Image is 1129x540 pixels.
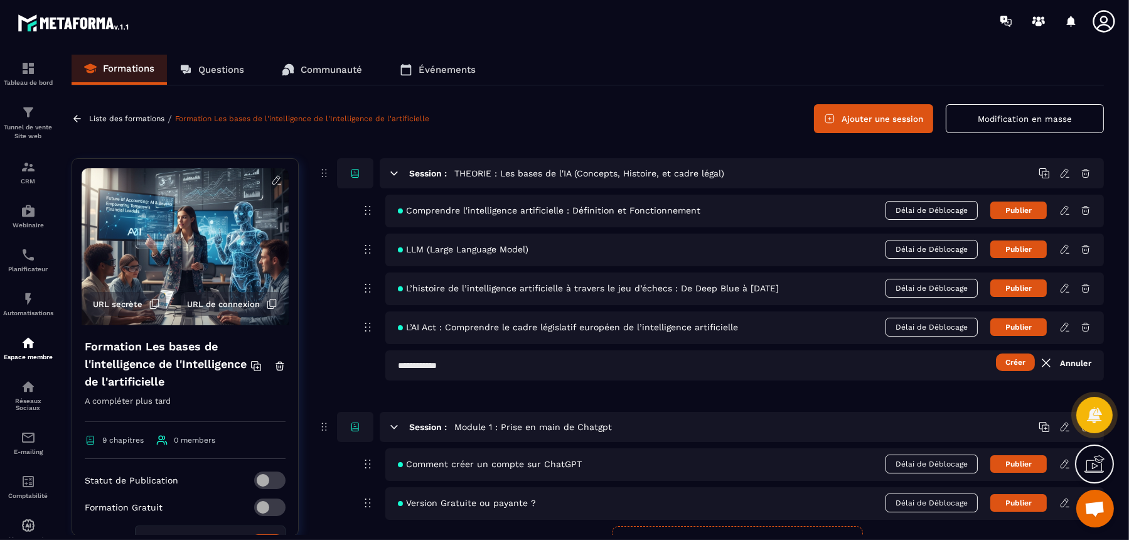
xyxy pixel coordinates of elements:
[21,379,36,394] img: social-network
[21,159,36,175] img: formation
[21,291,36,306] img: automations
[187,300,260,309] span: URL de connexion
[85,394,286,422] p: A compléter plus tard
[21,518,36,533] img: automations
[3,282,53,326] a: automationsautomationsAutomatisations
[269,55,375,85] a: Communauté
[21,61,36,76] img: formation
[198,64,244,75] p: Questions
[72,55,167,85] a: Formations
[990,455,1047,473] button: Publier
[175,114,429,123] a: Formation Les bases de l'intelligence de l'Intelligence de l'artificielle
[3,51,53,95] a: formationformationTableau de bord
[3,95,53,150] a: formationformationTunnel de vente Site web
[3,492,53,499] p: Comptabilité
[398,283,779,293] span: L’histoire de l’intelligence artificielle à travers le jeu d’échecs : De Deep Blue à [DATE]
[21,105,36,120] img: formation
[89,114,164,123] a: Liste des formations
[409,168,447,178] h6: Session :
[21,430,36,445] img: email
[814,104,933,133] button: Ajouter une session
[3,326,53,370] a: automationsautomationsEspace membre
[87,292,166,316] button: URL secrète
[3,397,53,411] p: Réseaux Sociaux
[990,240,1047,258] button: Publier
[103,63,154,74] p: Formations
[398,205,700,215] span: Comprendre l'intelligence artificielle : Définition et Fonctionnement
[886,279,978,298] span: Délai de Déblocage
[886,201,978,220] span: Délai de Déblocage
[990,202,1047,219] button: Publier
[387,55,488,85] a: Événements
[398,498,536,508] span: Version Gratuite ou payante ?
[85,338,250,391] h4: Formation Les bases de l'intelligence de l'Intelligence de l'artificielle
[3,354,53,360] p: Espace membre
[3,465,53,509] a: accountantaccountantComptabilité
[21,203,36,219] img: automations
[886,494,978,512] span: Délai de Déblocage
[886,240,978,259] span: Délai de Déblocage
[3,448,53,455] p: E-mailing
[168,113,172,125] span: /
[398,322,738,332] span: L’AI Act : Comprendre le cadre législatif européen de l’intelligence artificielle
[93,300,142,309] span: URL secrète
[181,292,284,316] button: URL de connexion
[996,354,1035,371] button: Créer
[18,11,131,34] img: logo
[102,436,144,445] span: 9 chapitres
[85,502,163,512] p: Formation Gratuit
[990,318,1047,336] button: Publier
[3,222,53,229] p: Webinaire
[1039,355,1091,370] a: Annuler
[398,244,528,254] span: LLM (Large Language Model)
[21,474,36,489] img: accountant
[419,64,476,75] p: Événements
[3,123,53,141] p: Tunnel de vente Site web
[21,335,36,350] img: automations
[3,79,53,86] p: Tableau de bord
[3,370,53,421] a: social-networksocial-networkRéseaux Sociaux
[990,494,1047,512] button: Publier
[946,104,1104,133] button: Modification en masse
[301,64,362,75] p: Communauté
[174,436,215,445] span: 0 members
[3,194,53,238] a: automationsautomationsWebinaire
[167,55,257,85] a: Questions
[454,421,612,433] h5: Module 1 : Prise en main de Chatgpt
[1076,490,1114,527] div: Ouvrir le chat
[454,167,724,180] h5: THEORIE : Les bases de l'IA (Concepts, Histoire, et cadre légal)
[3,178,53,185] p: CRM
[398,459,582,469] span: Comment créer un compte sur ChatGPT
[3,150,53,194] a: formationformationCRM
[3,421,53,465] a: emailemailE-mailing
[21,247,36,262] img: scheduler
[886,318,978,337] span: Délai de Déblocage
[82,168,289,325] img: background
[886,455,978,473] span: Délai de Déblocage
[990,279,1047,297] button: Publier
[3,266,53,273] p: Planificateur
[3,238,53,282] a: schedulerschedulerPlanificateur
[85,475,178,485] p: Statut de Publication
[409,422,447,432] h6: Session :
[3,310,53,316] p: Automatisations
